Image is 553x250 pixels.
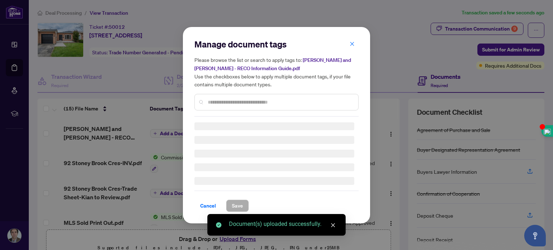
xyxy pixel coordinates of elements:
span: Cancel [200,200,216,212]
div: Document(s) uploaded successfully. [229,220,337,228]
h2: Manage document tags [194,38,359,50]
span: [PERSON_NAME] and [PERSON_NAME] - RECO Information Guide.pdf [194,57,351,72]
button: Save [226,200,249,212]
span: close [331,223,336,228]
button: Cancel [194,200,222,212]
span: close [350,41,355,46]
span: check-circle [216,222,221,228]
h5: Please browse the list or search to apply tags to: Use the checkboxes below to apply multiple doc... [194,56,359,88]
a: Close [329,221,337,229]
button: Open asap [524,225,546,246]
